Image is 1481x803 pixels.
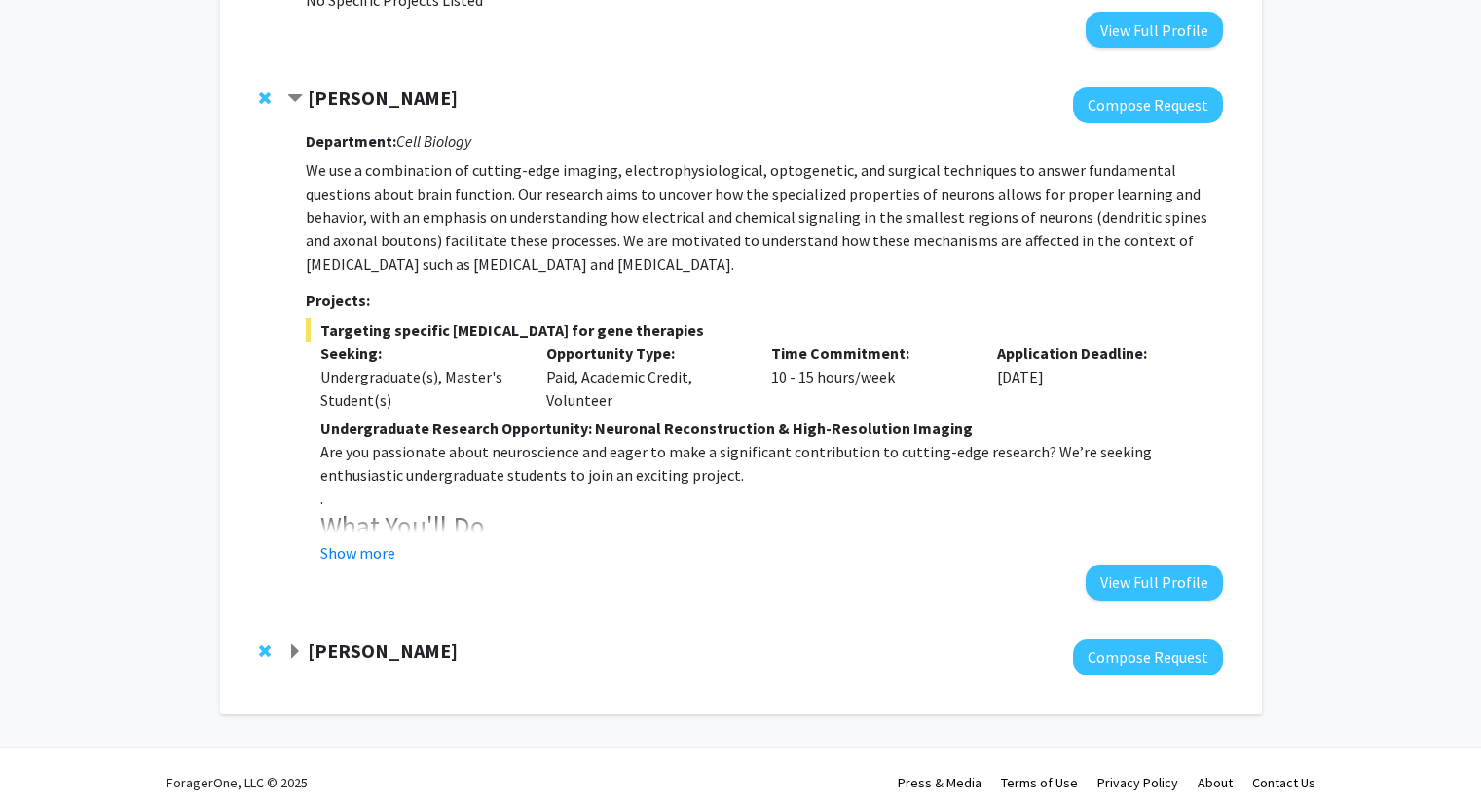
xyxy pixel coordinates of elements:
a: About [1198,774,1233,791]
span: Expand David Weinshenker Bookmark [287,644,303,660]
a: Privacy Policy [1097,774,1178,791]
button: Compose Request to David Weinshenker [1073,639,1223,675]
i: Cell Biology [396,131,471,151]
div: [DATE] [982,342,1208,412]
a: Contact Us [1252,774,1315,791]
strong: [PERSON_NAME] [308,639,458,663]
h3: What You'll Do [320,510,1222,543]
span: Targeting specific [MEDICAL_DATA] for gene therapies [306,318,1222,342]
p: Time Commitment: [771,342,968,365]
span: Remove David Weinshenker from bookmarks [259,643,271,659]
strong: Undergraduate Research Opportunity: Neuronal Reconstruction & High-Resolution Imaging [320,419,973,438]
iframe: Chat [15,715,83,788]
button: View Full Profile [1086,12,1223,48]
p: Opportunity Type: [546,342,743,365]
button: Compose Request to Matt Rowan [1073,87,1223,123]
p: We use a combination of cutting-edge imaging, electrophysiological, optogenetic, and surgical tec... [306,159,1222,275]
span: Remove Matt Rowan from bookmarks [259,91,271,106]
a: Press & Media [898,774,981,791]
button: View Full Profile [1086,565,1223,601]
strong: Projects: [306,290,370,310]
button: Show more [320,541,395,565]
strong: Department: [306,131,396,151]
div: Undergraduate(s), Master's Student(s) [320,365,517,412]
a: Terms of Use [1001,774,1078,791]
strong: [PERSON_NAME] [308,86,458,110]
span: Contract Matt Rowan Bookmark [287,91,303,107]
div: Paid, Academic Credit, Volunteer [532,342,758,412]
div: 10 - 15 hours/week [757,342,982,412]
p: . [320,487,1222,510]
p: Seeking: [320,342,517,365]
p: Are you passionate about neuroscience and eager to make a significant contribution to cutting-edg... [320,440,1222,487]
p: Application Deadline: [997,342,1194,365]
